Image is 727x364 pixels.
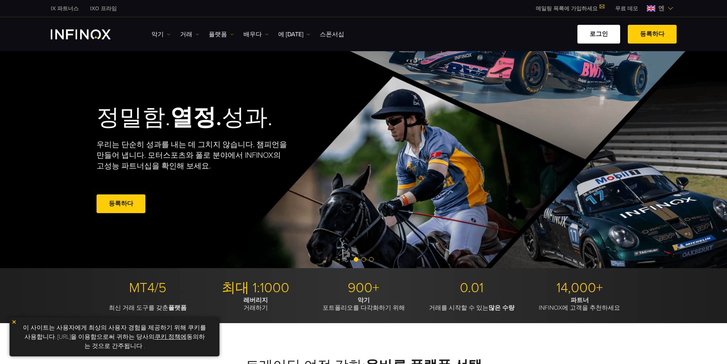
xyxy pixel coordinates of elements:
span: 슬라이드 2로 이동 [361,257,366,262]
font: 악기 [152,31,164,38]
font: 열정. [170,104,222,131]
font: 무료 데모 [615,5,638,12]
font: 최대 1:1000 [222,280,289,296]
a: 인피녹스 [45,5,84,13]
font: 등록하다 [109,200,133,207]
span: 슬라이드 3으로 이동 [369,257,374,262]
a: 악기 [152,30,171,39]
img: 노란색 닫기 아이콘 [11,319,17,325]
a: 배우다 [243,30,269,39]
font: 메일링 목록에 가입하세요 [536,5,598,12]
font: 거래 [180,31,192,38]
font: 정밀함. [97,104,170,131]
font: 등록하다 [640,30,664,38]
a: 등록하다 [97,194,145,213]
a: 에 [DATE] [278,30,310,39]
font: 악기 [358,296,370,304]
font: 성과. [222,104,272,131]
font: 이 사이트는 사용자에게 최상의 사용자 경험을 제공하기 위해 쿠키를 사용합니다. [URL]을 이용함으로써 귀하는 당사의 [23,324,206,341]
a: 등록하다 [628,25,677,44]
font: 에 [DATE] [278,31,303,38]
font: INFINOX에 고객을 추천하세요 [539,304,620,312]
a: 인피녹스 메뉴 [609,5,644,13]
a: 로그인 [577,25,620,44]
font: 파트너 [571,296,589,304]
font: 최신 거래 도구를 갖춘 [109,304,168,312]
font: 배우다 [243,31,262,38]
font: 로그인 [590,30,608,38]
font: 거래하기 [243,304,268,312]
font: IXO 프라임 [90,5,117,12]
font: 엔 [658,5,664,12]
font: 플랫폼 [168,304,187,312]
span: 슬라이드 1로 이동 [354,257,358,262]
font: 레버리지 [243,296,268,304]
a: INFINOX 로고 [51,29,129,39]
a: 플랫폼 [209,30,234,39]
font: IX 파트너스 [51,5,79,12]
font: 많은 수량 [488,304,514,312]
font: 14,000+ [556,280,603,296]
a: 메일링 목록에 가입하세요 [530,5,609,12]
font: 0.01 [460,280,484,296]
a: 쿠키 정책에 [155,333,187,341]
font: 거래를 시작할 수 있는 [429,304,488,312]
font: 포트폴리오를 다각화하기 위해 [322,304,405,312]
font: MT4/5 [129,280,166,296]
a: 스폰서십 [320,30,344,39]
font: 900+ [348,280,379,296]
font: 플랫폼 [209,31,227,38]
a: 거래 [180,30,199,39]
font: 우리는 단순히 성과를 내는 데 그치지 않습니다. 챔피언을 만들어 냅니다. 모터스포츠와 폴로 분야에서 INFINOX의 고성능 파트너십을 확인해 보세요. [97,140,287,171]
font: 스폰서십 [320,31,344,38]
a: 인피녹스 [84,5,123,13]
